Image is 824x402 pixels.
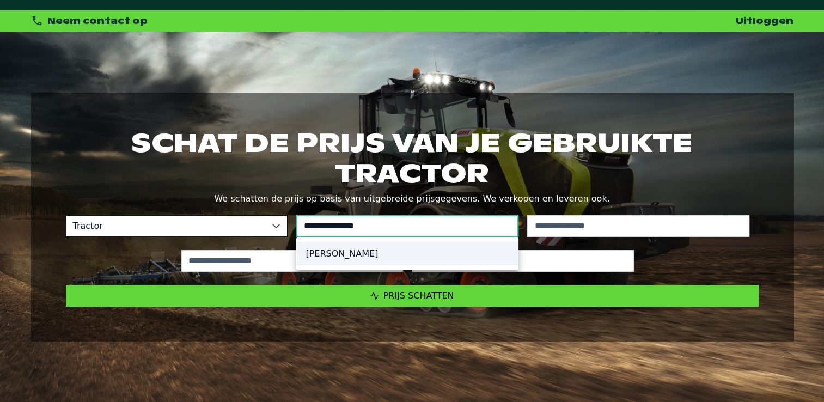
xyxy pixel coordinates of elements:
h1: Schat de prijs van je gebruikte tractor [66,127,759,188]
span: Neem contact op [47,15,148,27]
span: Prijs schatten [383,290,454,301]
li: Massey Ferguson [297,242,518,265]
div: Neem contact op [31,15,148,27]
ul: Option List [297,237,518,270]
span: Tractor [66,216,266,236]
button: Prijs schatten [66,285,759,307]
a: Uitloggen [736,15,794,27]
p: We schatten de prijs op basis van uitgebreide prijsgegevens. We verkopen en leveren ook. [66,191,759,206]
